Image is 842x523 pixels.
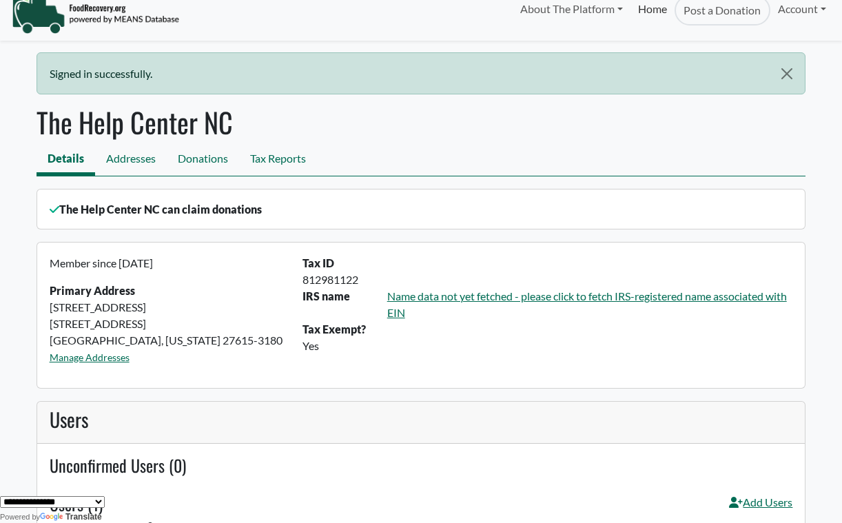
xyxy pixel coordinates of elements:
[302,322,366,336] b: Tax Exempt?
[40,512,102,522] a: Translate
[770,53,805,94] button: Close
[50,351,130,363] a: Manage Addresses
[50,408,793,431] h3: Users
[95,145,167,176] a: Addresses
[294,338,801,354] div: Yes
[37,52,805,94] div: Signed in successfully.
[40,513,65,522] img: Google Translate
[37,145,95,176] a: Details
[302,289,350,302] strong: IRS name
[302,256,334,269] b: Tax ID
[167,145,239,176] a: Donations
[50,455,793,475] h4: Unconfirmed Users (0)
[41,255,295,376] div: [STREET_ADDRESS] [STREET_ADDRESS] [GEOGRAPHIC_DATA], [US_STATE] 27615-3180
[50,255,287,271] p: Member since [DATE]
[50,284,135,297] strong: Primary Address
[239,145,317,176] a: Tax Reports
[37,105,805,139] h1: The Help Center NC
[50,201,793,218] p: The Help Center NC can claim donations
[387,289,787,319] a: Name data not yet fetched - please click to fetch IRS-registered name associated with EIN
[294,271,801,288] div: 812981122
